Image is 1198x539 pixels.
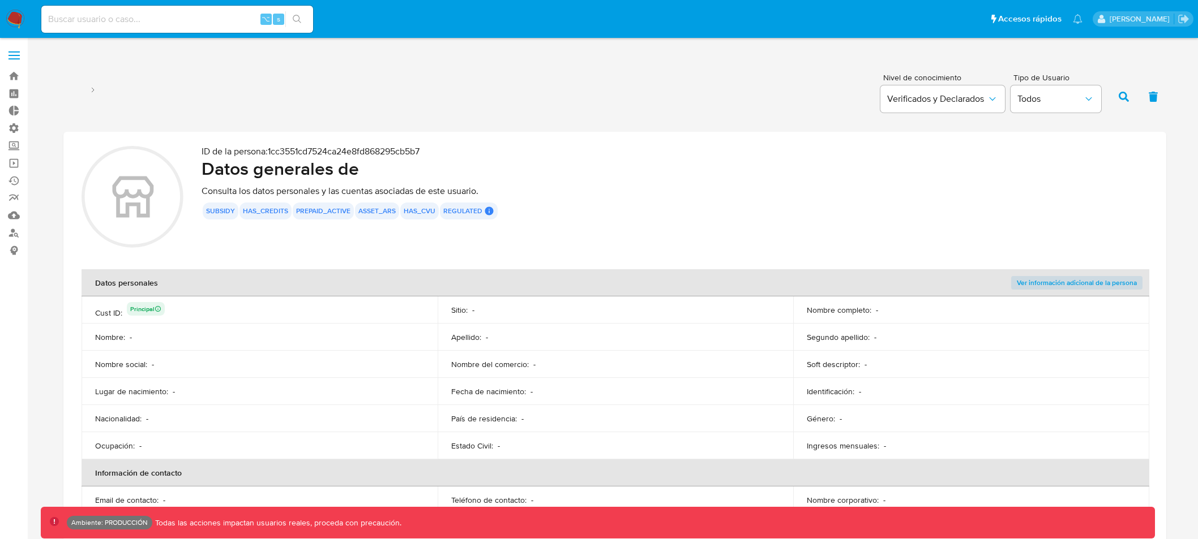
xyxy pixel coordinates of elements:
[887,93,987,105] span: Verificados y Declarados
[1013,74,1104,81] span: Tipo de Usuario
[1178,13,1190,25] a: Salir
[1073,14,1083,24] a: Notificaciones
[1017,93,1083,105] span: Todos
[1011,85,1101,113] button: Todos
[277,14,280,24] span: s
[41,12,313,27] input: Buscar usuario o caso...
[63,80,191,111] nav: List of pages
[152,518,401,528] p: Todas las acciones impactan usuarios reales, proceda con precaución.
[998,13,1062,25] span: Accesos rápidos
[101,84,191,95] span: Información de la persona
[262,14,270,24] span: ⌥
[883,74,1004,81] span: Nivel de conocimiento
[71,520,148,525] p: Ambiente: PRODUCCIÓN
[1110,14,1174,24] p: yamil.zavala@mercadolibre.com
[63,84,84,95] a: Home
[880,85,1005,113] button: Verificados y Declarados
[285,11,309,27] button: search-icon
